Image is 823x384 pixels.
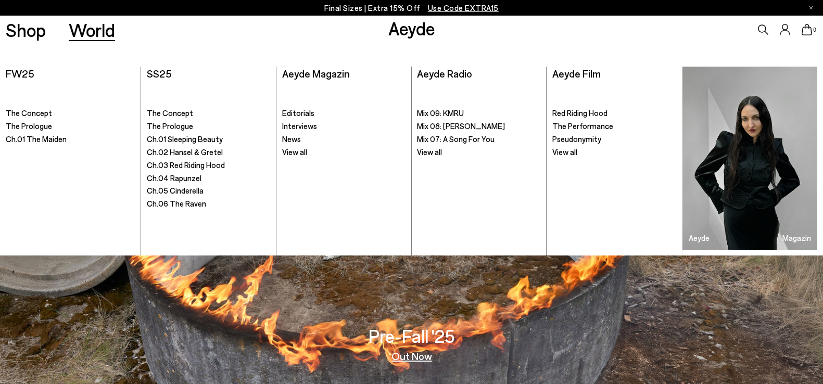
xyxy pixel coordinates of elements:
[282,108,314,118] span: Editorials
[147,147,270,158] a: Ch.02 Hansel & Gretel
[147,186,270,196] a: Ch.05 Cinderella
[417,67,472,80] a: Aeyde Radio
[417,134,495,144] span: Mix 07: A Song For You
[802,24,812,35] a: 0
[147,147,223,157] span: Ch.02 Hansel & Gretel
[6,108,52,118] span: The Concept
[388,17,435,39] a: Aeyde
[147,108,270,119] a: The Concept
[282,121,317,131] span: Interviews
[282,134,406,145] a: News
[69,21,115,39] a: World
[147,186,204,195] span: Ch.05 Cinderella
[552,67,601,80] a: Aeyde Film
[6,121,135,132] a: The Prologue
[552,121,676,132] a: The Performance
[682,67,817,250] img: X-exploration-v2_1_900x.png
[682,67,817,250] a: Aeyde Magazin
[147,134,270,145] a: Ch.01 Sleeping Beauty
[552,147,577,157] span: View all
[147,160,270,171] a: Ch.03 Red Riding Hood
[147,121,193,131] span: The Prologue
[282,147,307,157] span: View all
[417,121,540,132] a: Mix 08: [PERSON_NAME]
[147,121,270,132] a: The Prologue
[6,134,67,144] span: Ch.01 The Maiden
[6,134,135,145] a: Ch.01 The Maiden
[417,147,540,158] a: View all
[552,108,676,119] a: Red Riding Hood
[417,134,540,145] a: Mix 07: A Song For You
[417,121,505,131] span: Mix 08: [PERSON_NAME]
[417,147,442,157] span: View all
[552,134,601,144] span: Pseudonymity
[428,3,499,12] span: Navigate to /collections/ss25-final-sizes
[6,21,46,39] a: Shop
[369,327,455,345] h3: Pre-Fall '25
[6,108,135,119] a: The Concept
[391,351,432,361] a: Out Now
[147,160,225,170] span: Ch.03 Red Riding Hood
[6,67,34,80] a: FW25
[552,147,676,158] a: View all
[324,2,499,15] p: Final Sizes | Extra 15% Off
[782,234,811,242] h3: Magazin
[147,134,223,144] span: Ch.01 Sleeping Beauty
[147,199,270,209] a: Ch.06 The Raven
[282,67,350,80] a: Aeyde Magazin
[147,173,270,184] a: Ch.04 Rapunzel
[552,108,607,118] span: Red Riding Hood
[282,108,406,119] a: Editorials
[282,147,406,158] a: View all
[417,108,540,119] a: Mix 09: KMRU
[552,134,676,145] a: Pseudonymity
[282,134,301,144] span: News
[552,121,613,131] span: The Performance
[6,121,52,131] span: The Prologue
[417,108,464,118] span: Mix 09: KMRU
[147,108,193,118] span: The Concept
[147,199,206,208] span: Ch.06 The Raven
[812,27,817,33] span: 0
[147,67,172,80] a: SS25
[689,234,710,242] h3: Aeyde
[147,173,201,183] span: Ch.04 Rapunzel
[282,121,406,132] a: Interviews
